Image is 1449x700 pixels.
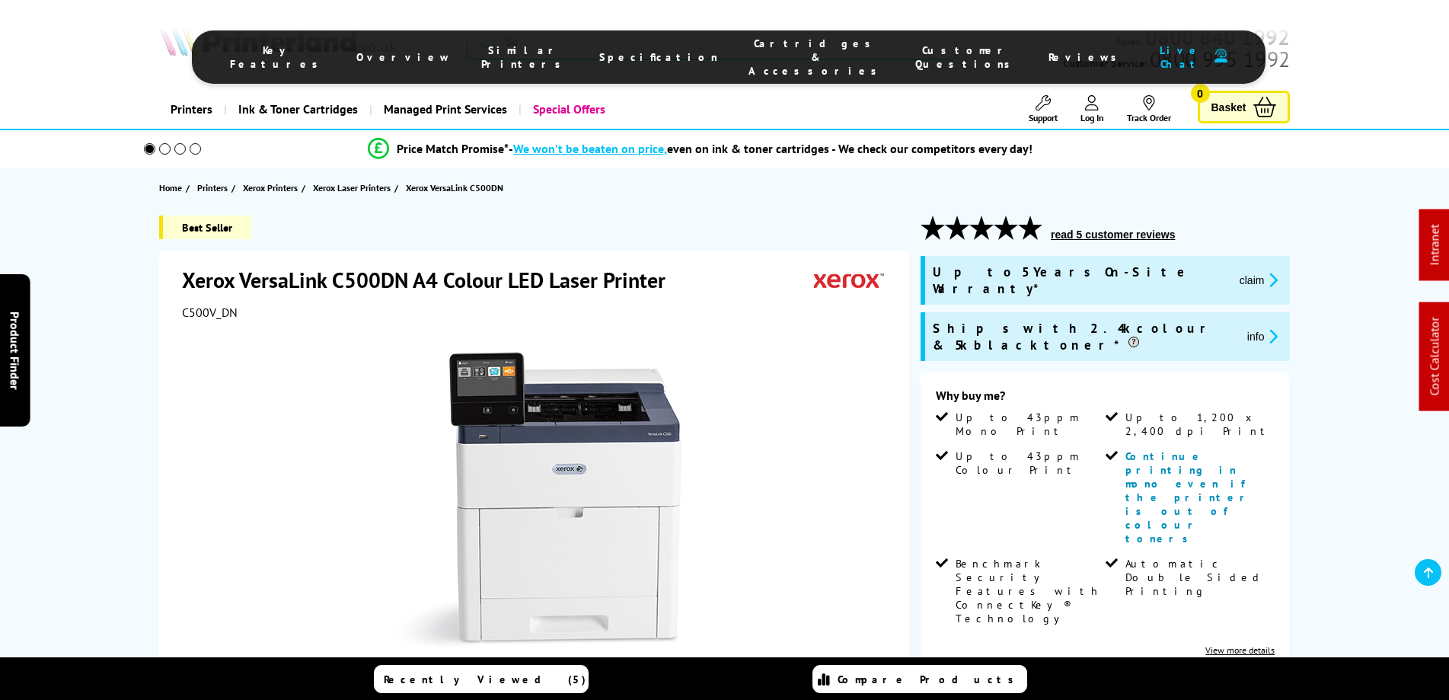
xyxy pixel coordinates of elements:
[1080,95,1104,123] a: Log In
[224,90,369,129] a: Ink & Toner Cartridges
[933,264,1227,297] span: Up to 5 Years On-Site Warranty*
[8,311,23,389] span: Product Finder
[313,180,394,196] a: Xerox Laser Printers
[1235,271,1283,289] button: promo-description
[1155,43,1207,71] span: Live Chat
[814,266,884,294] img: Xerox
[1205,644,1275,656] a: View more details
[182,266,681,294] h1: Xerox VersaLink C500DN A4 Colour LED Laser Printer
[1029,95,1058,123] a: Support
[1080,112,1104,123] span: Log In
[956,557,1102,625] span: Benchmark Security Features with ConnectKey® Technology
[509,141,1032,156] div: - even on ink & toner cartridges - We check our competitors every day!
[599,50,718,64] span: Specification
[1214,49,1227,63] img: user-headset-duotone.svg
[936,388,1275,411] div: Why buy me?
[1046,228,1179,241] button: read 5 customer reviews
[915,43,1018,71] span: Customer Questions
[1427,225,1442,266] a: Intranet
[159,216,251,239] span: Best Seller
[159,90,224,129] a: Printers
[838,673,1022,686] span: Compare Products
[197,180,231,196] a: Printers
[123,136,1278,162] li: modal_Promise
[374,665,589,693] a: Recently Viewed (5)
[356,50,451,64] span: Overview
[243,180,302,196] a: Xerox Printers
[1125,557,1272,598] span: Automatic Double Sided Printing
[369,90,519,129] a: Managed Print Services
[238,90,358,129] span: Ink & Toner Cartridges
[481,43,569,71] span: Similar Printers
[182,305,238,320] span: C500V_DN
[159,180,182,196] span: Home
[1125,449,1253,545] span: Continue printing in mono even if the printer is out of colour toners
[230,43,326,71] span: Key Features
[197,180,228,196] span: Printers
[384,673,586,686] span: Recently Viewed (5)
[1029,112,1058,123] span: Support
[387,350,685,649] img: Xerox VersaLink C500DN
[1191,84,1210,103] span: 0
[1125,411,1272,438] span: Up to 1,200 x 2,400 dpi Print
[397,141,509,156] span: Price Match Promise*
[1427,318,1442,396] a: Cost Calculator
[406,182,503,193] span: Xerox VersaLink C500DN
[519,90,617,129] a: Special Offers
[748,37,885,78] span: Cartridges & Accessories
[1048,50,1125,64] span: Reviews
[1243,328,1283,345] button: promo-description
[1127,95,1171,123] a: Track Order
[313,180,391,196] span: Xerox Laser Printers
[956,411,1102,438] span: Up to 43ppm Mono Print
[956,449,1102,477] span: Up to 43ppm Colour Print
[812,665,1027,693] a: Compare Products
[513,141,667,156] span: We won’t be beaten on price,
[1198,91,1291,123] a: Basket 0
[243,180,298,196] span: Xerox Printers
[159,180,186,196] a: Home
[1211,97,1246,117] span: Basket
[933,320,1235,353] span: Ships with 2.4k colour & 5k black toner*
